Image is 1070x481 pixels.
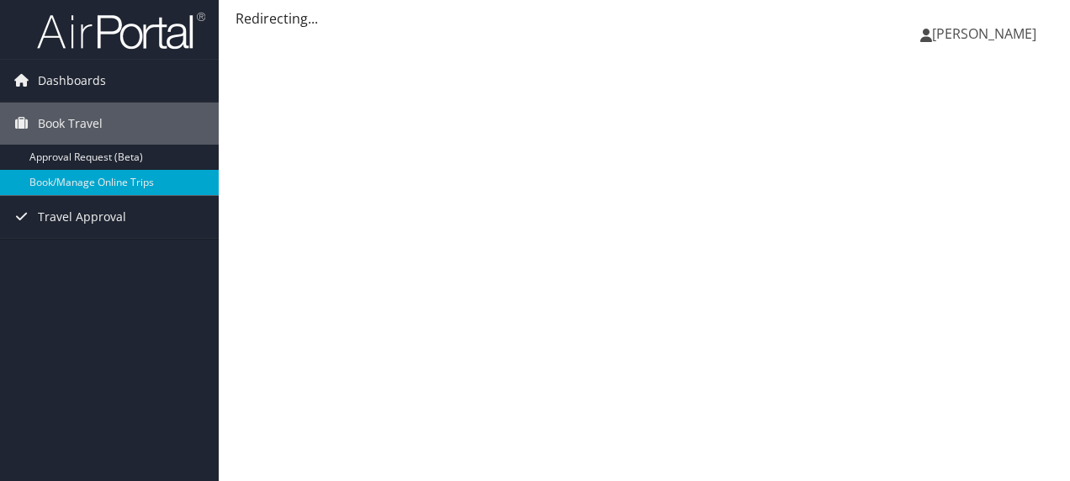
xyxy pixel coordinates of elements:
[38,103,103,145] span: Book Travel
[932,24,1036,43] span: [PERSON_NAME]
[920,8,1053,59] a: [PERSON_NAME]
[37,11,205,50] img: airportal-logo.png
[38,196,126,238] span: Travel Approval
[236,8,1053,29] div: Redirecting...
[38,60,106,102] span: Dashboards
